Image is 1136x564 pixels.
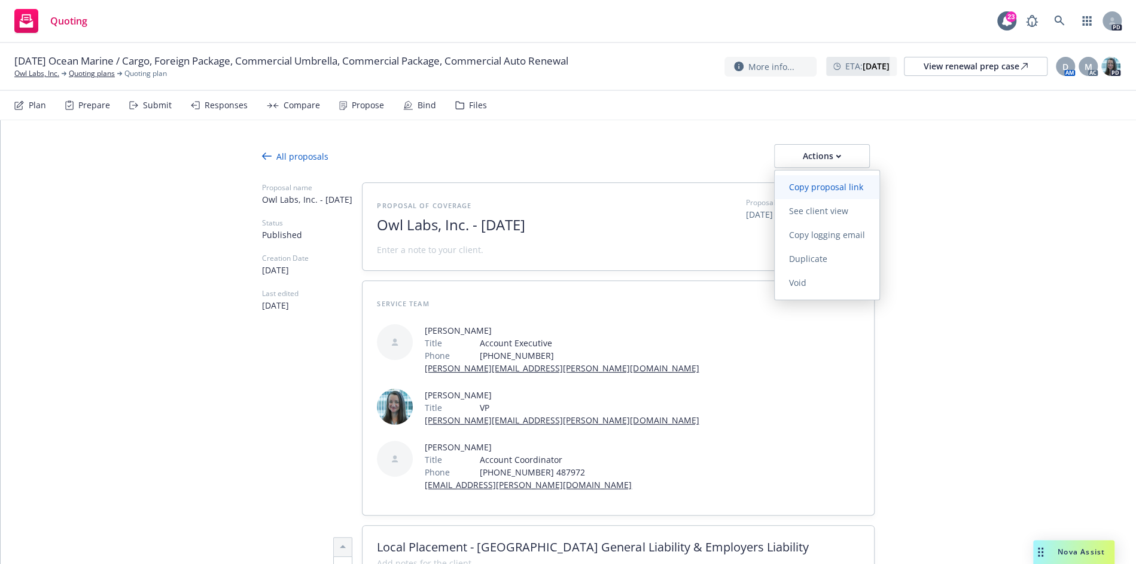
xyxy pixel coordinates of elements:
img: photo [1101,57,1120,76]
a: [PERSON_NAME][EMAIL_ADDRESS][PERSON_NAME][DOMAIN_NAME] [425,414,699,426]
a: Quoting [10,4,92,38]
strong: [DATE] [863,60,890,72]
span: [DATE] Ocean Marine / Cargo, Foreign Package, Commercial Umbrella, Commercial Package, Commercial... [14,54,568,68]
span: Nova Assist [1058,547,1105,557]
span: Copy logging email [775,229,879,240]
div: Responses [205,100,248,110]
div: Bind [418,100,436,110]
span: Account Coordinator [480,453,632,466]
span: Duplicate [775,253,842,264]
span: Copy proposal link [775,181,878,193]
span: [PERSON_NAME] [425,324,699,337]
button: Nova Assist [1033,540,1114,564]
span: Status [262,218,362,228]
button: Actions [774,144,870,168]
span: [DATE] [262,264,362,276]
span: D [1062,60,1068,73]
a: Switch app [1075,9,1099,33]
span: More info... [748,60,794,73]
div: Propose [352,100,384,110]
a: Quoting plans [69,68,115,79]
span: Owl Labs, Inc. - [DATE] [377,217,670,234]
span: [PERSON_NAME] [425,441,632,453]
span: Local Placement - [GEOGRAPHIC_DATA] General Liability & Employers Liability [377,540,860,554]
img: employee photo [377,389,413,425]
span: ETA : [845,60,890,72]
span: Title [425,401,442,414]
span: Proposal name [262,182,362,193]
span: Proposal expiration date [746,197,827,208]
a: Search [1047,9,1071,33]
span: Owl Labs, Inc. - [DATE] [262,193,362,206]
span: Phone [425,349,450,362]
span: Title [425,337,442,349]
span: Proposal of coverage [377,201,471,210]
span: Last edited [262,288,362,299]
span: [PHONE_NUMBER] [480,349,699,362]
a: Owl Labs, Inc. [14,68,59,79]
span: [DATE] [746,208,860,221]
button: More info... [724,57,817,77]
span: Void [775,277,821,288]
div: Files [469,100,487,110]
a: Report a Bug [1020,9,1044,33]
span: VP [480,401,699,414]
a: [PERSON_NAME][EMAIL_ADDRESS][PERSON_NAME][DOMAIN_NAME] [425,362,699,374]
span: Creation Date [262,253,362,264]
div: Prepare [78,100,110,110]
span: [PHONE_NUMBER] 487972 [480,466,632,478]
div: Actions [794,145,850,167]
div: Submit [143,100,172,110]
span: See client view [775,205,863,217]
a: View renewal prep case [904,57,1047,76]
span: [PERSON_NAME] [425,389,699,401]
span: [DATE] [262,299,362,312]
span: M [1085,60,1092,73]
span: Title [425,453,442,466]
div: All proposals [262,150,328,163]
span: Quoting plan [124,68,167,79]
div: View renewal prep case [924,57,1028,75]
div: 23 [1006,11,1016,22]
span: Phone [425,466,450,478]
div: Plan [29,100,46,110]
span: Account Executive [480,337,699,349]
div: Compare [284,100,320,110]
span: Quoting [50,16,87,26]
div: Drag to move [1033,540,1048,564]
a: [EMAIL_ADDRESS][PERSON_NAME][DOMAIN_NAME] [425,479,632,490]
span: Service Team [377,299,429,308]
span: Published [262,228,362,241]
